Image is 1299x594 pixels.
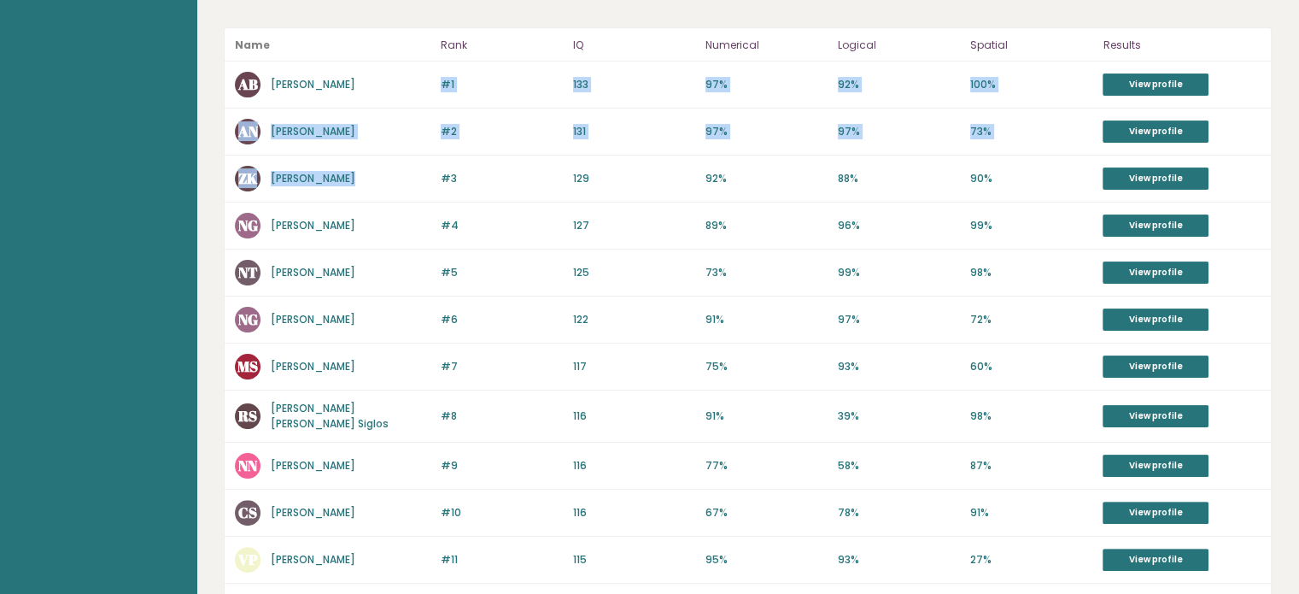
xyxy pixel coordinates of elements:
[271,265,355,279] a: [PERSON_NAME]
[1103,502,1208,524] a: View profile
[1103,455,1208,477] a: View profile
[970,312,1092,327] p: 72%
[705,359,828,374] p: 75%
[441,171,563,186] p: #3
[441,505,563,520] p: #10
[970,552,1092,568] p: 27%
[705,265,828,280] p: 73%
[271,124,355,138] a: [PERSON_NAME]
[573,312,695,327] p: 122
[705,77,828,92] p: 97%
[573,409,695,424] p: 116
[238,215,258,235] text: NG
[838,35,960,56] p: Logical
[838,312,960,327] p: 97%
[271,218,355,232] a: [PERSON_NAME]
[441,218,563,233] p: #4
[838,77,960,92] p: 92%
[1103,405,1208,427] a: View profile
[573,505,695,520] p: 116
[441,552,563,568] p: #11
[237,121,259,141] text: AN
[238,456,258,475] text: NN
[1103,356,1208,378] a: View profile
[441,35,563,56] p: Rank
[1103,168,1208,190] a: View profile
[573,35,695,56] p: IQ
[838,552,960,568] p: 93%
[838,458,960,473] p: 58%
[970,124,1092,139] p: 73%
[1103,262,1208,284] a: View profile
[970,218,1092,233] p: 99%
[271,552,355,567] a: [PERSON_NAME]
[1103,121,1208,143] a: View profile
[238,168,258,188] text: ZK
[441,312,563,327] p: #6
[1103,309,1208,331] a: View profile
[705,505,828,520] p: 67%
[441,458,563,473] p: #9
[271,505,355,520] a: [PERSON_NAME]
[573,171,695,186] p: 129
[1103,35,1261,56] p: Results
[238,503,257,522] text: CS
[705,35,828,56] p: Numerical
[970,35,1092,56] p: Spatial
[838,124,960,139] p: 97%
[237,550,258,569] text: VP
[237,74,258,94] text: AB
[237,406,257,426] text: RS
[838,171,960,186] p: 88%
[235,38,270,52] b: Name
[705,409,828,424] p: 91%
[573,218,695,233] p: 127
[441,265,563,280] p: #5
[573,552,695,568] p: 115
[238,262,258,282] text: NT
[705,312,828,327] p: 91%
[441,409,563,424] p: #8
[705,218,828,233] p: 89%
[970,265,1092,280] p: 98%
[238,309,258,329] text: NG
[271,359,355,373] a: [PERSON_NAME]
[441,359,563,374] p: #7
[970,505,1092,520] p: 91%
[970,171,1092,186] p: 90%
[838,505,960,520] p: 78%
[573,265,695,280] p: 125
[838,409,960,424] p: 39%
[705,552,828,568] p: 95%
[441,124,563,139] p: #2
[271,312,355,326] a: [PERSON_NAME]
[573,77,695,92] p: 133
[271,171,355,185] a: [PERSON_NAME]
[573,359,695,374] p: 117
[838,265,960,280] p: 99%
[970,77,1092,92] p: 100%
[271,458,355,473] a: [PERSON_NAME]
[705,124,828,139] p: 97%
[1103,215,1208,237] a: View profile
[573,124,695,139] p: 131
[970,409,1092,424] p: 98%
[271,401,389,431] a: [PERSON_NAME] [PERSON_NAME] Siglos
[705,171,828,186] p: 92%
[838,359,960,374] p: 93%
[237,356,258,376] text: MS
[441,77,563,92] p: #1
[970,359,1092,374] p: 60%
[271,77,355,91] a: [PERSON_NAME]
[1103,549,1208,571] a: View profile
[970,458,1092,473] p: 87%
[838,218,960,233] p: 96%
[705,458,828,473] p: 77%
[573,458,695,473] p: 116
[1103,74,1208,96] a: View profile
